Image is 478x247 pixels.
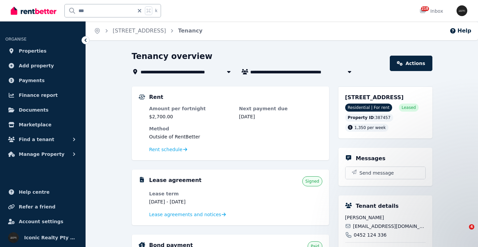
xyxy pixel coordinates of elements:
[8,232,19,243] img: Iconic Realty Pty Ltd
[149,125,322,132] dt: Method
[19,47,47,55] span: Properties
[149,133,322,140] dd: Outside of RentBetter
[86,21,211,40] nav: Breadcrumb
[5,200,80,213] a: Refer a friend
[239,113,322,120] dd: [DATE]
[149,93,163,101] h5: Rent
[421,6,429,11] span: 218
[149,198,232,205] dd: [DATE] - [DATE]
[345,214,426,221] span: [PERSON_NAME]
[5,88,80,102] a: Finance report
[455,224,471,240] iframe: Intercom live chat
[346,167,425,179] button: Send message
[149,211,221,218] span: Lease agreements and notices
[19,135,54,143] span: Find a tenant
[149,211,226,218] a: Lease agreements and notices
[5,133,80,146] button: Find a tenant
[149,190,232,197] dt: Lease term
[457,5,467,16] img: Iconic Realty Pty Ltd
[149,113,232,120] dd: $2,700.00
[239,105,322,112] dt: Next payment due
[5,215,80,228] a: Account settings
[178,27,203,34] a: Tenancy
[19,91,58,99] span: Finance report
[132,51,213,62] h1: Tenancy overview
[139,95,145,100] img: Rental Payments
[149,176,202,184] h5: Lease agreement
[149,146,188,153] a: Rent schedule
[360,170,394,176] span: Send message
[5,59,80,72] a: Add property
[356,155,385,163] h5: Messages
[345,114,393,122] div: : 387457
[354,232,387,238] span: 0452 124 336
[19,218,63,226] span: Account settings
[5,103,80,117] a: Documents
[5,74,80,87] a: Payments
[5,185,80,199] a: Help centre
[19,106,49,114] span: Documents
[348,115,374,120] span: Property ID
[19,188,50,196] span: Help centre
[5,44,80,58] a: Properties
[19,76,45,84] span: Payments
[19,150,64,158] span: Manage Property
[420,8,443,14] div: Inbox
[19,121,51,129] span: Marketplace
[5,147,80,161] button: Manage Property
[345,104,392,112] span: Residential | For rent
[5,37,26,42] span: ORGANISE
[402,105,416,110] span: Leased
[345,94,404,101] span: [STREET_ADDRESS]
[390,56,432,71] a: Actions
[305,179,319,184] span: Signed
[5,118,80,131] a: Marketplace
[149,146,182,153] span: Rent schedule
[469,224,474,230] span: 4
[449,27,471,35] button: Help
[19,203,55,211] span: Refer a friend
[19,62,54,70] span: Add property
[11,6,56,16] img: RentBetter
[355,125,386,130] span: 1,350 per week
[155,8,157,13] span: k
[113,27,166,34] a: [STREET_ADDRESS]
[149,105,232,112] dt: Amount per fortnight
[24,234,77,242] span: Iconic Realty Pty Ltd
